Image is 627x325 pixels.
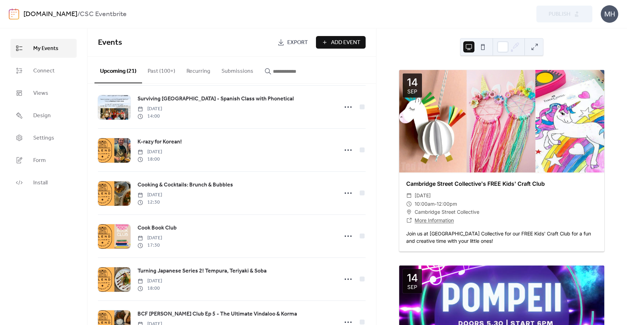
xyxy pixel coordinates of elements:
[331,38,360,47] span: Add Event
[98,35,122,50] span: Events
[33,67,55,75] span: Connect
[138,234,162,242] span: [DATE]
[138,95,294,103] span: Surviving [GEOGRAPHIC_DATA] - Spanish Class with Phonetical
[216,57,259,83] button: Submissions
[138,148,162,156] span: [DATE]
[272,36,313,49] a: Export
[10,84,77,103] a: Views
[437,200,457,208] span: 12:00pm
[138,224,177,233] a: Cook Book Club
[10,151,77,170] a: Form
[77,8,80,21] b: /
[138,181,233,190] a: Cooking & Cocktails: Brunch & Bubbles
[10,128,77,147] a: Settings
[33,179,48,187] span: Install
[406,180,545,187] a: Cambridge Street Collective's FREE Kids' Craft Club
[399,230,604,245] div: Join us at [GEOGRAPHIC_DATA] Collective for our FREE Kids' Craft Club for a fun and creative time...
[138,285,162,292] span: 18:00
[138,267,267,276] a: Turning Japanese Series 2! Tempura, Teriyaki & Soba
[407,77,418,87] div: 14
[435,200,437,208] span: -
[23,8,77,21] a: [DOMAIN_NAME]
[33,112,51,120] span: Design
[407,284,417,290] div: Sep
[33,89,48,98] span: Views
[406,216,412,225] div: ​
[10,39,77,58] a: My Events
[415,200,435,208] span: 10:00am
[138,181,233,189] span: Cooking & Cocktails: Brunch & Bubbles
[138,113,162,120] span: 14:00
[181,57,216,83] button: Recurring
[94,57,142,83] button: Upcoming (21)
[138,94,294,104] a: Surviving [GEOGRAPHIC_DATA] - Spanish Class with Phonetical
[10,106,77,125] a: Design
[407,273,418,283] div: 14
[33,44,58,53] span: My Events
[287,38,308,47] span: Export
[138,242,162,249] span: 17:30
[142,57,181,83] button: Past (100+)
[138,191,162,199] span: [DATE]
[415,208,479,216] span: Cambridge Street Collective
[9,8,19,20] img: logo
[406,200,412,208] div: ​
[138,137,182,147] a: K-razy for Korean!
[10,173,77,192] a: Install
[138,310,297,319] a: BCF [PERSON_NAME] Club Ep 5 - The Ultimate Vindaloo & Korma
[138,105,162,113] span: [DATE]
[415,191,431,200] span: [DATE]
[138,277,162,285] span: [DATE]
[138,156,162,163] span: 18:00
[407,89,417,94] div: Sep
[33,134,54,142] span: Settings
[316,36,366,49] button: Add Event
[80,8,127,21] b: CSC Eventbrite
[138,199,162,206] span: 12:30
[415,217,454,223] a: More Information
[601,5,618,23] div: MH
[138,138,182,146] span: K-razy for Korean!
[10,61,77,80] a: Connect
[406,191,412,200] div: ​
[406,208,412,216] div: ​
[33,156,46,165] span: Form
